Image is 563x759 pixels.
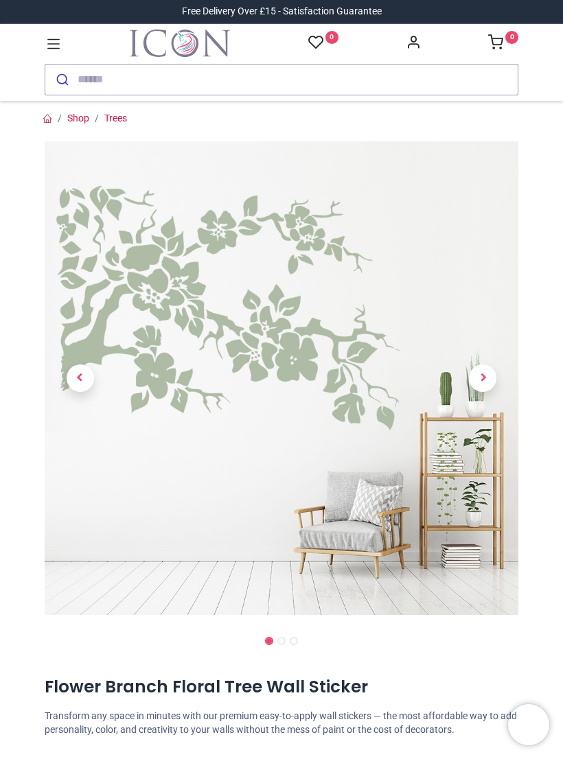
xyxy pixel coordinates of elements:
span: Next [469,364,496,392]
span: Previous [67,364,94,392]
a: Logo of Icon Wall Stickers [130,30,230,57]
a: Next [448,213,519,544]
iframe: Brevo live chat [508,704,549,745]
div: Free Delivery Over £15 - Satisfaction Guarantee [182,5,382,19]
a: Shop [67,113,89,124]
a: Trees [104,113,127,124]
a: 0 [488,38,518,49]
sup: 0 [505,31,518,44]
p: Transform any space in minutes with our premium easy-to-apply wall stickers — the most affordable... [45,710,518,736]
sup: 0 [325,31,338,44]
button: Submit [45,65,78,95]
h1: Flower Branch Floral Tree Wall Sticker [45,675,518,699]
a: Previous [45,213,116,544]
img: Flower Branch Floral Tree Wall Sticker [45,141,518,615]
img: Icon Wall Stickers [130,30,230,57]
a: 0 [308,34,338,51]
a: Account Info [406,38,421,49]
